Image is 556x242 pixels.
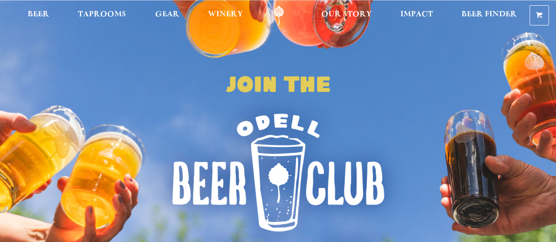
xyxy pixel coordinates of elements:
[72,6,132,25] a: Taprooms
[202,6,249,25] a: Winery
[321,11,372,18] span: Our Story
[22,6,55,25] a: Beer
[316,6,378,25] a: Our Story
[149,6,185,25] a: Gear
[28,11,49,18] span: Beer
[208,11,243,18] span: Winery
[262,6,295,25] a: Odell Home
[456,6,523,25] a: Beer Finder
[395,6,439,25] a: Impact
[400,11,433,18] span: Impact
[462,11,517,18] span: Beer Finder
[78,11,126,18] span: Taprooms
[155,11,179,18] span: Gear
